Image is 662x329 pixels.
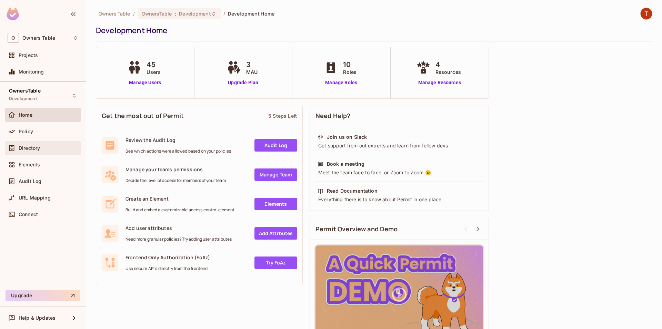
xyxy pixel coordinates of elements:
[254,257,297,269] a: Try FoAz
[254,139,297,152] a: Audit Log
[19,52,38,58] span: Projects
[179,10,211,17] span: Development
[19,162,40,167] span: Elements
[126,207,234,213] span: Build and embed a customizable access control element
[6,290,80,301] button: Upgrade
[147,59,161,70] span: 45
[126,178,226,183] span: Decide the level of access for members of your team
[327,134,367,141] div: Join us on Slack
[327,161,364,167] div: Book a meeting
[174,11,177,17] span: :
[268,113,297,119] div: 5 Steps Left
[318,196,481,203] div: Everything there is to know about Permit in one place
[126,137,231,143] span: Review the Audit Log
[147,68,161,76] span: Users
[315,112,351,120] span: Need Help?
[102,112,184,120] span: Get the most out of Permit
[19,212,38,217] span: Connect
[225,79,261,86] a: Upgrade Plan
[7,8,19,20] img: SReyMgAAAABJRU5ErkJggg==
[133,10,135,17] li: /
[435,59,461,70] span: 4
[126,79,164,86] a: Manage Users
[435,68,461,76] span: Resources
[228,10,274,17] span: Development Home
[19,195,51,201] span: URL Mapping
[19,112,33,118] span: Home
[254,168,297,181] a: Manage Team
[126,166,226,173] span: Manage your teams permissions
[415,79,464,86] a: Manage Resources
[246,59,258,70] span: 3
[96,25,649,36] div: Development Home
[343,68,357,76] span: Roles
[126,266,210,271] span: Use secure API's directly from the frontend
[126,148,231,154] span: See which actions were allowed based on your policies
[318,169,481,176] div: Meet the team face to face, or Zoom to Zoom 😉
[9,96,37,101] span: Development
[19,129,33,134] span: Policy
[223,10,225,17] li: /
[22,35,55,41] span: Workspace: Owners Table
[126,195,234,202] span: Create an Element
[315,225,398,233] span: Permit Overview and Demo
[318,142,481,149] div: Get support from out experts and learn from fellow devs
[9,88,41,94] span: OwnersTable
[8,33,19,43] span: O
[19,69,44,75] span: Monitoring
[254,227,297,240] a: Add Attrbutes
[126,254,210,261] span: Frontend Only Authorization (FoAz)
[19,315,56,321] span: Help & Updates
[343,59,357,70] span: 10
[126,236,232,242] span: Need more granular policies? Try adding user attributes
[19,178,41,184] span: Audit Log
[641,8,652,19] img: TableSteaks Development
[19,145,40,151] span: Directory
[246,68,258,76] span: MAU
[142,10,172,17] span: OwnersTable
[126,225,232,231] span: Add user attributes
[254,198,297,210] a: Elements
[327,187,378,194] div: Read Documentation
[322,79,360,86] a: Manage Roles
[99,10,130,17] span: the active workspace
